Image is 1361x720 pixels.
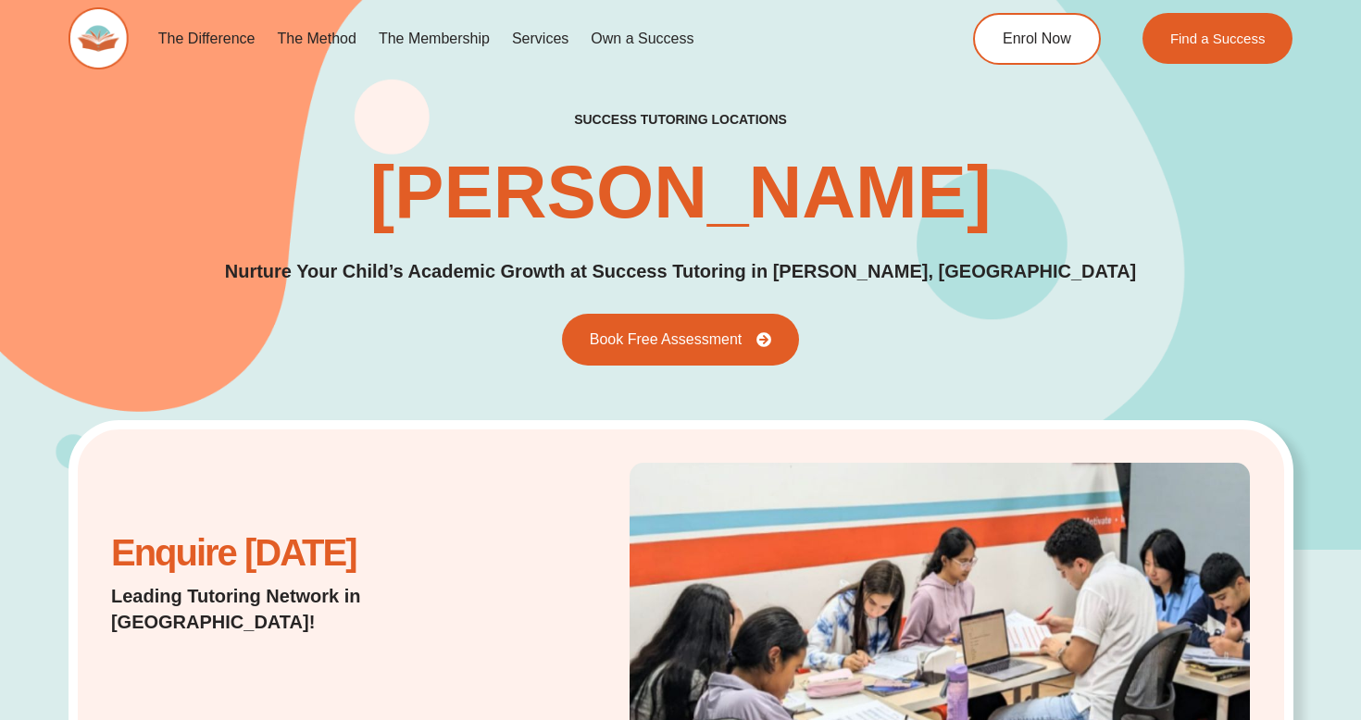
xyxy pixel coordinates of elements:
[574,111,787,128] h2: success tutoring locations
[266,18,367,60] a: The Method
[562,314,800,366] a: Book Free Assessment
[111,583,518,635] p: Leading Tutoring Network in [GEOGRAPHIC_DATA]!
[1142,13,1293,64] a: Find a Success
[1170,31,1266,45] span: Find a Success
[225,257,1137,286] p: Nurture Your Child’s Academic Growth at Success Tutoring in [PERSON_NAME], [GEOGRAPHIC_DATA]
[147,18,904,60] nav: Menu
[590,332,743,347] span: Book Free Assessment
[973,13,1101,65] a: Enrol Now
[580,18,705,60] a: Own a Success
[1003,31,1071,46] span: Enrol Now
[368,18,501,60] a: The Membership
[369,155,991,230] h1: [PERSON_NAME]
[147,18,267,60] a: The Difference
[111,541,518,565] h2: Enquire [DATE]
[501,18,580,60] a: Services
